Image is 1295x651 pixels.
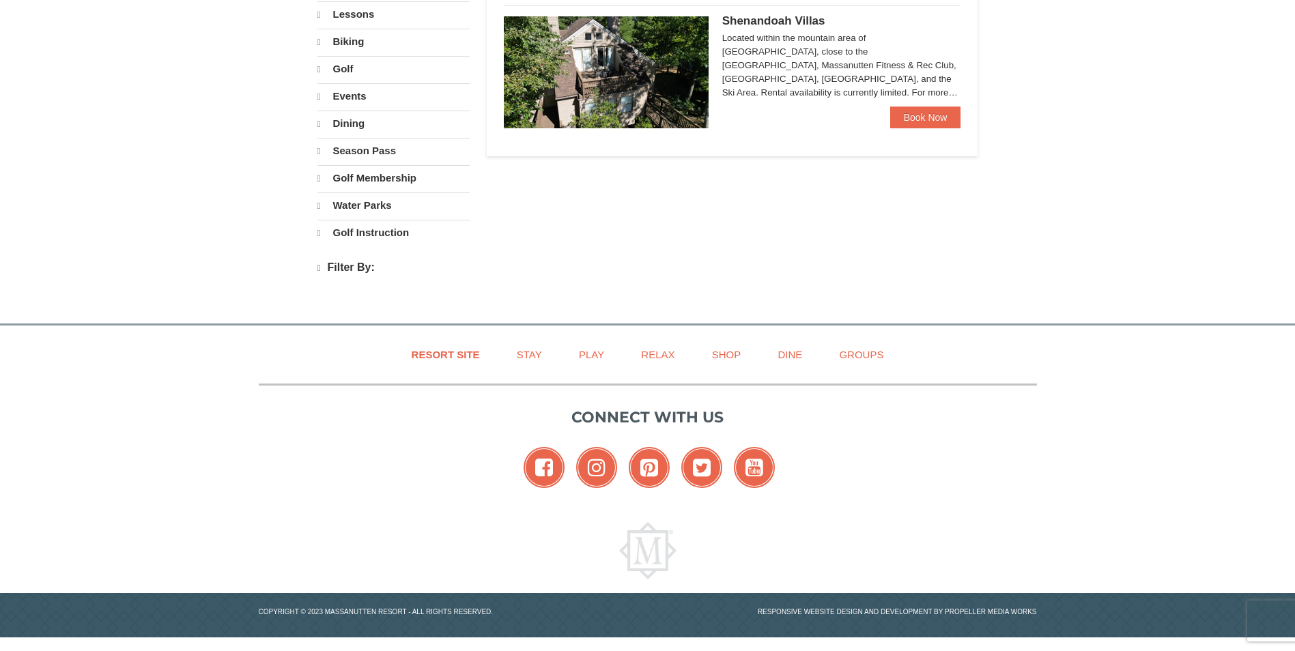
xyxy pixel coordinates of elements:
[624,339,692,370] a: Relax
[890,106,961,128] a: Book Now
[317,1,470,27] a: Lessons
[758,608,1037,616] a: Responsive website design and development by Propeller Media Works
[317,111,470,136] a: Dining
[259,406,1037,429] p: Connect with us
[722,31,961,100] div: Located within the mountain area of [GEOGRAPHIC_DATA], close to the [GEOGRAPHIC_DATA], Massanutte...
[504,16,709,128] img: 19219019-2-e70bf45f.jpg
[822,339,900,370] a: Groups
[562,339,621,370] a: Play
[317,83,470,109] a: Events
[317,192,470,218] a: Water Parks
[248,607,648,617] p: Copyright © 2023 Massanutten Resort - All Rights Reserved.
[722,14,825,27] span: Shenandoah Villas
[760,339,819,370] a: Dine
[500,339,559,370] a: Stay
[695,339,758,370] a: Shop
[317,165,470,191] a: Golf Membership
[317,56,470,82] a: Golf
[317,220,470,246] a: Golf Instruction
[317,261,470,274] h4: Filter By:
[317,29,470,55] a: Biking
[317,138,470,164] a: Season Pass
[395,339,497,370] a: Resort Site
[619,522,677,579] img: Massanutten Resort Logo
